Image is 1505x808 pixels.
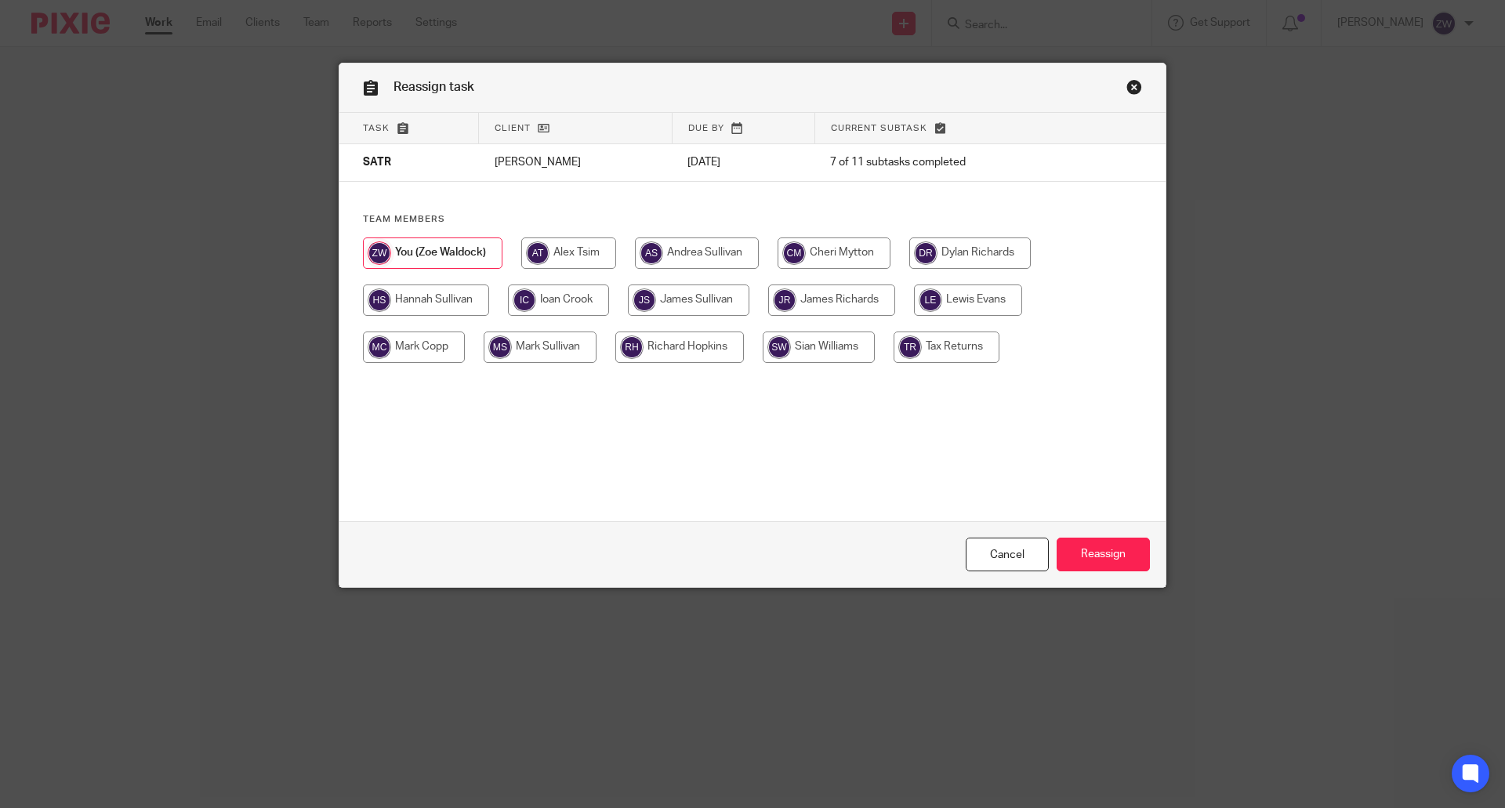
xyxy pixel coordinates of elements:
span: SATR [363,158,391,168]
h4: Team members [363,213,1142,226]
span: Client [495,124,531,132]
td: 7 of 11 subtasks completed [814,144,1088,182]
span: Reassign task [393,81,474,93]
span: Task [363,124,390,132]
span: Due by [688,124,724,132]
p: [PERSON_NAME] [495,154,656,170]
input: Reassign [1057,538,1150,571]
a: Close this dialog window [1126,79,1142,100]
p: [DATE] [687,154,799,170]
a: Close this dialog window [966,538,1049,571]
span: Current subtask [831,124,927,132]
